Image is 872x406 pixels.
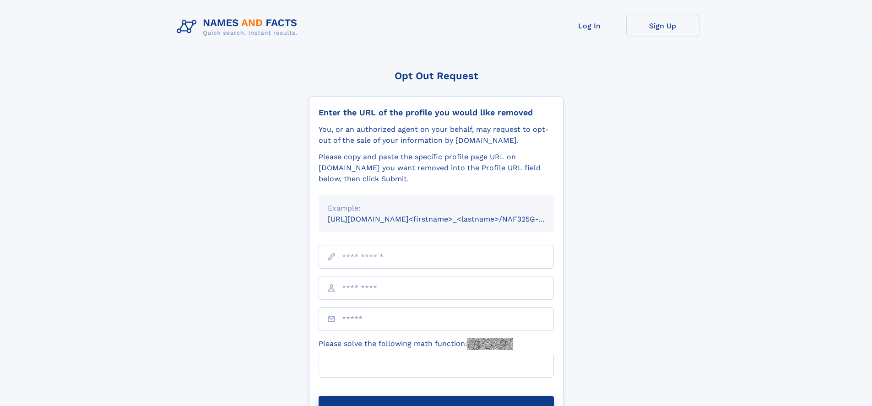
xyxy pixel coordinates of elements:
[319,108,554,118] div: Enter the URL of the profile you would like removed
[173,15,305,39] img: Logo Names and Facts
[319,152,554,184] div: Please copy and paste the specific profile page URL on [DOMAIN_NAME] you want removed into the Pr...
[626,15,699,37] a: Sign Up
[319,338,513,350] label: Please solve the following math function:
[328,203,545,214] div: Example:
[309,70,563,81] div: Opt Out Request
[553,15,626,37] a: Log In
[328,215,571,223] small: [URL][DOMAIN_NAME]<firstname>_<lastname>/NAF325G-xxxxxxxx
[319,124,554,146] div: You, or an authorized agent on your behalf, may request to opt-out of the sale of your informatio...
